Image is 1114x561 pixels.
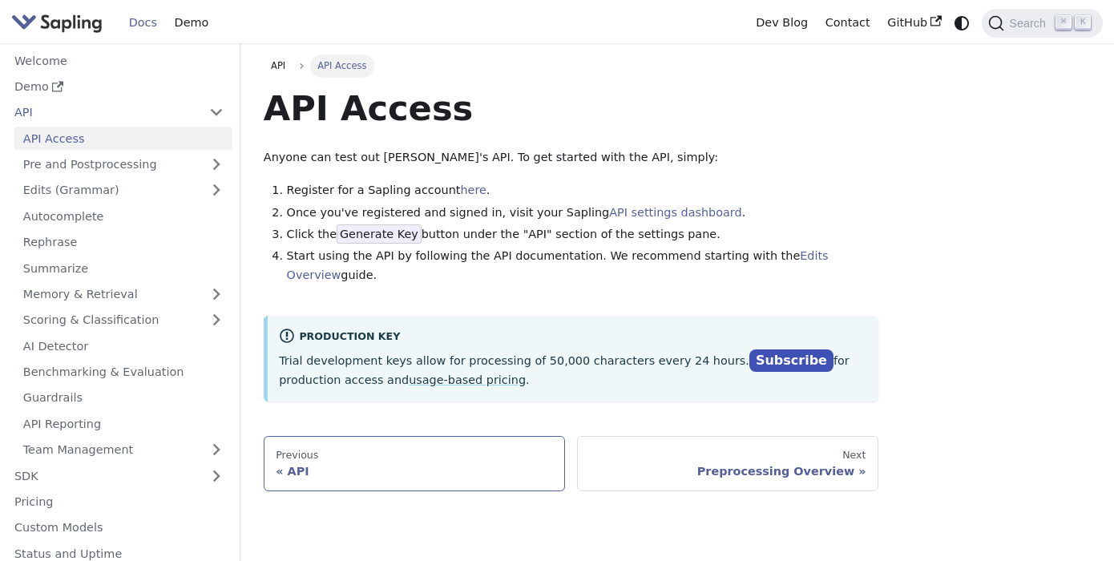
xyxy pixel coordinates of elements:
a: Edits (Grammar) [14,179,232,202]
a: Demo [166,10,217,35]
li: Click the button under the "API" section of the settings pane. [287,225,878,244]
button: Expand sidebar category 'SDK' [200,464,232,487]
a: API Reporting [14,412,232,435]
a: Docs [120,10,166,35]
a: Custom Models [6,516,232,539]
a: Welcome [6,49,232,72]
a: Benchmarking & Evaluation [14,361,232,384]
a: GitHub [878,10,950,35]
li: Start using the API by following the API documentation. We recommend starting with the guide. [287,247,878,285]
a: Demo [6,75,232,99]
span: API [271,60,285,71]
li: Register for a Sapling account . [287,181,878,200]
kbd: K [1075,15,1091,30]
button: Collapse sidebar category 'API' [200,101,232,124]
div: Next [589,449,866,462]
h1: API Access [264,87,878,130]
a: API [6,101,200,124]
a: Autocomplete [14,204,232,228]
a: API [264,54,293,77]
p: Anyone can test out [PERSON_NAME]'s API. To get started with the API, simply: [264,148,878,167]
a: PreviousAPI [264,436,565,490]
button: Search (Command+K) [982,9,1102,38]
img: Sapling.ai [11,11,103,34]
kbd: ⌘ [1055,15,1072,30]
li: Once you've registered and signed in, visit your Sapling . [287,204,878,223]
a: Dev Blog [747,10,816,35]
span: Generate Key [337,224,422,244]
a: Guardrails [14,386,232,410]
a: NextPreprocessing Overview [577,436,878,490]
a: API settings dashboard [609,206,741,219]
a: usage-based pricing [409,373,526,386]
p: Trial development keys allow for processing of 50,000 characters every 24 hours. for production a... [279,350,866,390]
a: Pre and Postprocessing [14,153,232,176]
span: API Access [310,54,374,77]
a: Pricing [6,490,232,514]
div: Production Key [279,328,866,347]
div: Preprocessing Overview [589,464,866,478]
a: SDK [6,464,200,487]
a: Summarize [14,256,232,280]
a: Subscribe [749,349,833,373]
a: Rephrase [14,231,232,254]
nav: Breadcrumbs [264,54,878,77]
a: API Access [14,127,232,150]
a: Contact [817,10,879,35]
a: Scoring & Classification [14,309,232,332]
a: Sapling.ai [11,11,108,34]
a: Team Management [14,438,232,462]
a: AI Detector [14,334,232,357]
div: Previous [276,449,553,462]
a: Memory & Retrieval [14,283,232,306]
nav: Docs pages [264,436,878,490]
button: Switch between dark and light mode (currently system mode) [951,11,974,34]
a: here [460,184,486,196]
span: Search [1004,17,1055,30]
div: API [276,464,553,478]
